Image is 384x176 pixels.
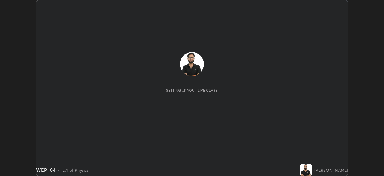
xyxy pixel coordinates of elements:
div: • [58,167,60,173]
div: WEP_04 [36,166,55,174]
div: [PERSON_NAME] [314,167,348,173]
div: Setting up your live class [166,88,217,93]
img: 3ea2000428aa4a359c25bd563e59faa7.jpg [180,52,204,76]
img: 3ea2000428aa4a359c25bd563e59faa7.jpg [300,164,312,176]
div: L71 of Physics [62,167,88,173]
